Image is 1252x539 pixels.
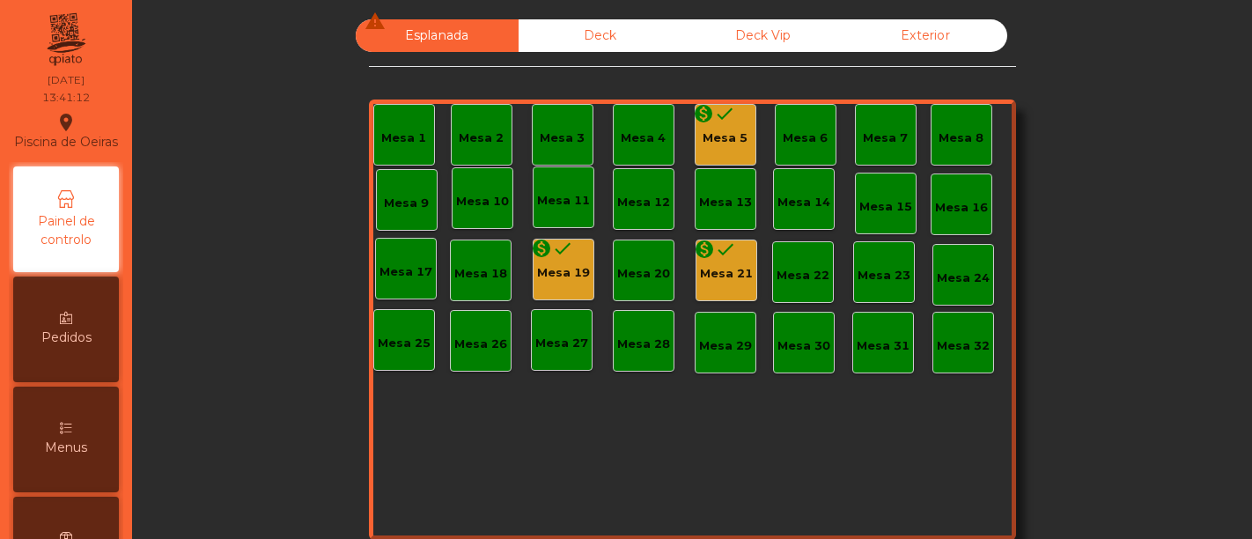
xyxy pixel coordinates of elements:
div: Mesa 10 [456,193,509,210]
div: Mesa 20 [617,265,670,283]
div: Mesa 24 [937,269,990,287]
div: [DATE] [48,72,85,88]
div: Mesa 23 [858,267,910,284]
div: Mesa 6 [783,129,828,147]
i: done [714,103,735,124]
span: Painel de controlo [18,212,114,249]
i: done [552,238,573,259]
div: Mesa 7 [863,129,908,147]
div: Mesa 31 [857,337,910,355]
div: Mesa 29 [699,337,752,355]
div: Mesa 8 [939,129,983,147]
div: Mesa 27 [535,335,588,352]
i: monetization_on [531,238,552,259]
i: monetization_on [693,103,714,124]
span: Menus [45,439,87,457]
div: Deck [519,19,681,52]
div: Mesa 3 [540,129,585,147]
div: Mesa 25 [378,335,431,352]
div: Mesa 14 [777,194,830,211]
i: location_on [55,112,77,133]
i: monetization_on [694,239,715,260]
div: Mesa 11 [537,192,590,210]
span: Pedidos [41,329,92,347]
div: Piscina de Oeiras [14,109,118,153]
div: Mesa 12 [617,194,670,211]
div: Mesa 28 [617,336,670,353]
div: Mesa 21 [700,265,753,283]
div: Mesa 13 [699,194,752,211]
div: Mesa 32 [937,337,990,355]
i: warning [365,11,386,32]
i: done [715,239,736,260]
div: Mesa 22 [777,267,829,284]
div: Deck Vip [681,19,844,52]
div: Mesa 16 [935,199,988,217]
div: 13:41:12 [42,90,90,106]
div: Mesa 26 [454,336,507,353]
img: qpiato [44,9,87,70]
div: Mesa 1 [381,129,426,147]
div: Mesa 4 [621,129,666,147]
div: Mesa 15 [859,198,912,216]
div: Mesa 30 [777,337,830,355]
div: Exterior [844,19,1007,52]
div: Mesa 5 [703,129,748,147]
div: Mesa 2 [459,129,504,147]
div: Mesa 19 [537,264,590,282]
div: Mesa 18 [454,265,507,283]
div: Mesa 9 [384,195,429,212]
div: Esplanada [356,19,519,52]
div: Mesa 17 [379,263,432,281]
